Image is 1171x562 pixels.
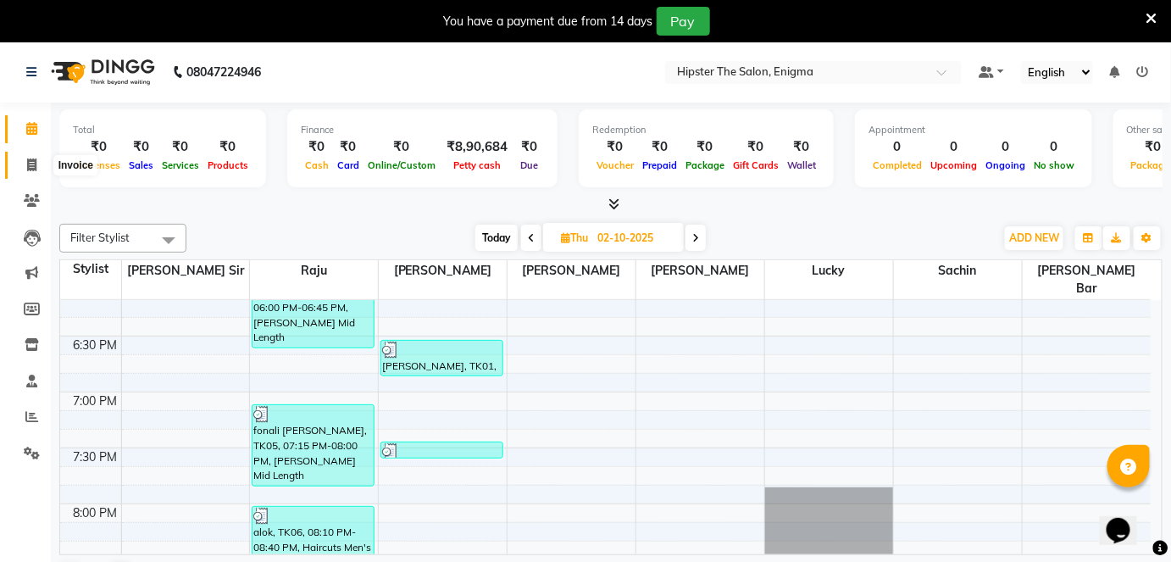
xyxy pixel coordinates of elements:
[592,159,638,171] span: Voucher
[125,137,158,157] div: ₹0
[444,13,653,31] div: You have a payment due from 14 days
[301,137,333,157] div: ₹0
[449,159,505,171] span: Petty cash
[70,504,121,522] div: 8:00 PM
[516,159,542,171] span: Due
[253,507,374,559] div: alok, TK06, 08:10 PM-08:40 PM, Haircuts Men's Haircut - Senior Stylist
[657,7,710,36] button: Pay
[301,159,333,171] span: Cash
[73,137,125,157] div: ₹0
[158,159,203,171] span: Services
[894,260,1022,281] span: sachin
[253,267,374,348] div: [PERSON_NAME], TK01, 06:00 PM-06:45 PM, [PERSON_NAME] Mid Length
[301,123,544,137] div: Finance
[381,442,502,458] div: [PERSON_NAME], TK04, 07:35 PM-07:45 PM, Threading Eyebrows
[592,225,677,251] input: 2025-10-02
[54,156,97,176] div: Invoice
[73,123,253,137] div: Total
[981,159,1029,171] span: Ongoing
[926,159,981,171] span: Upcoming
[765,260,893,281] span: Lucky
[1100,494,1154,545] iframe: chat widget
[1029,159,1079,171] span: No show
[981,137,1029,157] div: 0
[592,123,820,137] div: Redemption
[379,260,507,281] span: [PERSON_NAME]
[158,137,203,157] div: ₹0
[557,231,592,244] span: Thu
[592,137,638,157] div: ₹0
[333,159,364,171] span: Card
[1005,226,1063,250] button: ADD NEW
[869,137,926,157] div: 0
[70,231,130,244] span: Filter Stylist
[869,123,1079,137] div: Appointment
[364,137,440,157] div: ₹0
[203,137,253,157] div: ₹0
[70,337,121,354] div: 6:30 PM
[514,137,544,157] div: ₹0
[638,159,681,171] span: Prepaid
[60,260,121,278] div: Stylist
[681,137,729,157] div: ₹0
[440,137,514,157] div: ₹8,90,684
[1029,137,1079,157] div: 0
[636,260,764,281] span: [PERSON_NAME]
[70,448,121,466] div: 7:30 PM
[381,341,502,376] div: [PERSON_NAME], TK01, 06:40 PM-07:00 PM, Premium [PERSON_NAME] Face & Neck
[475,225,518,251] span: Today
[729,159,783,171] span: Gift Cards
[926,137,981,157] div: 0
[783,137,820,157] div: ₹0
[70,392,121,410] div: 7:00 PM
[203,159,253,171] span: Products
[681,159,729,171] span: Package
[43,48,159,96] img: logo
[1023,260,1151,299] span: [PERSON_NAME] bar
[1009,231,1059,244] span: ADD NEW
[186,48,261,96] b: 08047224946
[125,159,158,171] span: Sales
[869,159,926,171] span: Completed
[729,137,783,157] div: ₹0
[122,260,250,281] span: [PERSON_NAME] sir
[638,137,681,157] div: ₹0
[783,159,820,171] span: Wallet
[250,260,378,281] span: Raju
[508,260,635,281] span: [PERSON_NAME]
[253,405,374,486] div: fonali [PERSON_NAME], TK05, 07:15 PM-08:00 PM, [PERSON_NAME] Mid Length
[333,137,364,157] div: ₹0
[364,159,440,171] span: Online/Custom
